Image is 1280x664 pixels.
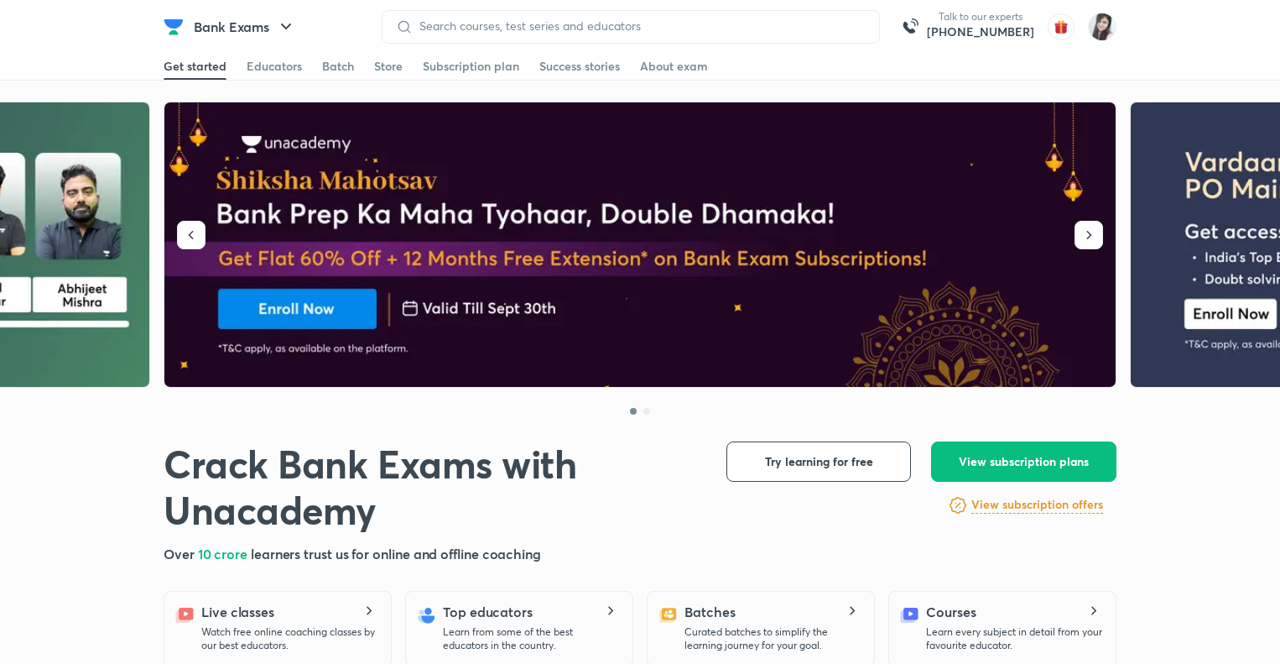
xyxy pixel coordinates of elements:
[374,53,403,80] a: Store
[726,442,911,482] button: Try learning for free
[198,545,251,562] span: 10 crore
[164,53,226,80] a: Get started
[164,442,700,534] h1: Crack Bank Exams with Unacademy
[926,602,976,622] h5: Courses
[971,495,1103,515] a: View subscription offers
[423,53,519,80] a: Subscription plan
[539,53,620,80] a: Success stories
[164,58,226,75] div: Get started
[201,602,274,622] h5: Live classes
[684,602,735,622] h5: Batches
[640,53,708,80] a: About exam
[971,496,1103,514] h6: View subscription offers
[423,58,519,75] div: Subscription plan
[164,545,198,562] span: Over
[1048,13,1074,40] img: avatar
[443,602,533,622] h5: Top educators
[322,58,354,75] div: Batch
[374,58,403,75] div: Store
[247,58,302,75] div: Educators
[893,10,927,44] img: call-us
[413,19,866,33] input: Search courses, test series and educators
[201,625,377,652] p: Watch free online coaching classes by our best educators.
[164,17,184,37] img: Company Logo
[247,53,302,80] a: Educators
[322,53,354,80] a: Batch
[684,625,861,652] p: Curated batches to simplify the learning journey for your goal.
[251,545,541,562] span: learners trust us for online and offline coaching
[927,24,1034,40] a: [PHONE_NUMBER]
[959,453,1089,470] span: View subscription plans
[926,625,1102,652] p: Learn every subject in detail from your favourite educator.
[1088,13,1116,41] img: Manjeet Kaur
[765,453,873,470] span: Try learning for free
[539,58,620,75] div: Success stories
[184,10,306,44] button: Bank Exams
[931,442,1116,482] button: View subscription plans
[443,625,619,652] p: Learn from some of the best educators in the country.
[927,10,1034,24] p: Talk to our experts
[640,58,708,75] div: About exam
